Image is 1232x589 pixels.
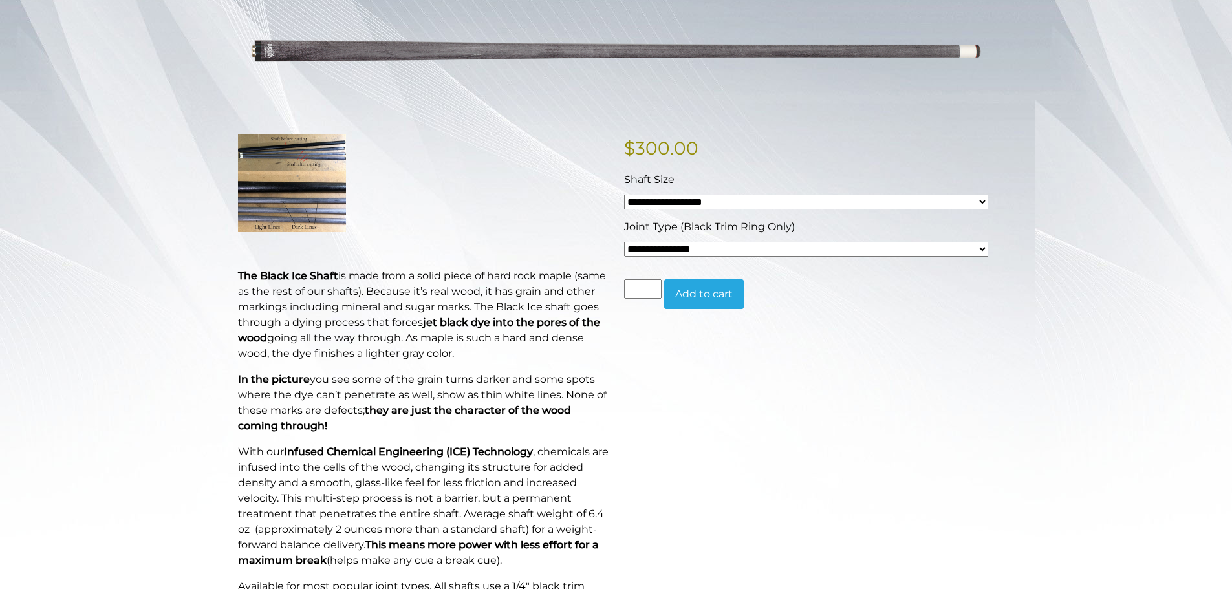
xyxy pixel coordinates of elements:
button: Add to cart [664,279,744,309]
input: Product quantity [624,279,662,299]
p: you see some of the grain turns darker and some spots where the dye can’t penetrate as well, show... [238,372,609,434]
strong: This means more power with less effort for a maximum break [238,539,599,566]
span: $ [624,137,635,159]
b: jet black dye into the pores of the wood [238,316,600,344]
p: is made from a solid piece of hard rock maple (same as the rest of our shafts). Because it’s real... [238,268,609,361]
strong: Infused Chemical Engineering (ICE) Technology [284,445,533,458]
span: Joint Type (Black Trim Ring Only) [624,220,795,233]
p: With our , chemicals are infused into the cells of the wood, changing its structure for added den... [238,444,609,568]
strong: In the picture [238,373,310,385]
strong: The Black Ice Shaft [238,270,338,282]
span: Shaft Size [624,173,675,186]
strong: they are just the character of the wood coming through! [238,404,571,432]
bdi: 300.00 [624,137,698,159]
